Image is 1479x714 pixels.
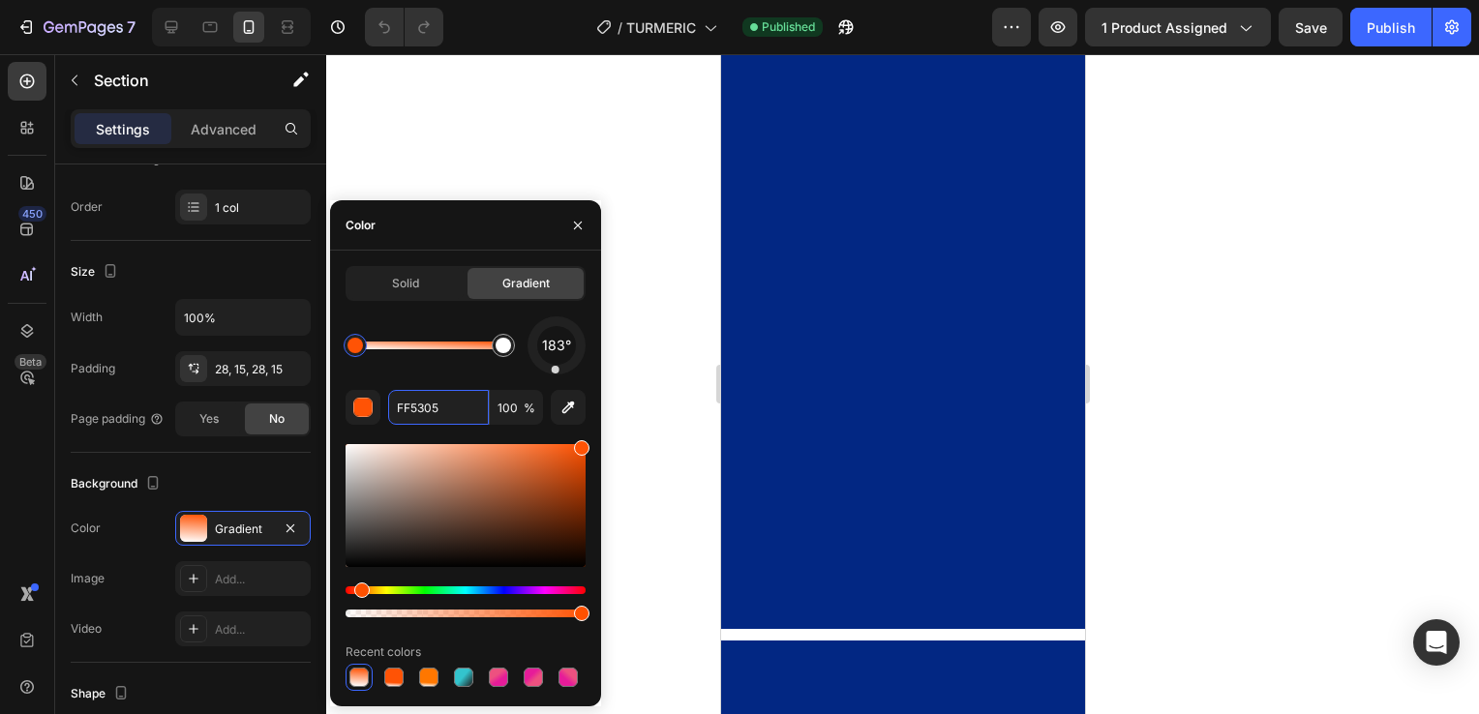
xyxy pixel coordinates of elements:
span: 183° [542,334,571,357]
p: 7 [127,15,136,39]
div: Padding [71,360,115,377]
div: Background [71,471,165,497]
button: 1 product assigned [1085,8,1271,46]
span: 1 product assigned [1102,17,1227,38]
div: Order [71,198,103,216]
div: Video [71,620,102,638]
div: Gradient [215,521,271,538]
div: Recent colors [346,643,421,661]
div: Size [71,259,122,285]
button: Save [1279,8,1343,46]
div: Shape [71,681,133,707]
div: Color [346,217,376,234]
input: Eg: FFFFFF [388,390,489,425]
div: 1 col [215,199,306,217]
span: % [524,400,535,417]
div: 450 [18,206,46,222]
iframe: Design area [721,54,1085,714]
button: 7 [8,8,144,46]
span: / [618,17,622,38]
div: Open Intercom Messenger [1413,619,1460,666]
div: Image [71,570,105,587]
div: Add... [215,621,306,639]
p: Settings [96,119,150,139]
span: Published [762,18,815,36]
div: Undo/Redo [365,8,443,46]
span: Gradient [502,275,550,292]
div: 28, 15, 28, 15 [215,361,306,378]
p: Section [94,69,253,92]
span: No [269,410,285,428]
div: Add... [215,571,306,588]
span: Solid [392,275,419,292]
input: Auto [176,300,310,335]
span: TURMERIC [626,17,696,38]
span: Yes [199,410,219,428]
div: Hue [346,586,586,594]
div: Color [71,520,101,537]
div: Width [71,309,103,326]
div: Publish [1367,17,1415,38]
span: Save [1295,19,1327,36]
div: Page padding [71,410,165,428]
div: Beta [15,354,46,370]
p: Advanced [191,119,257,139]
button: Publish [1350,8,1432,46]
